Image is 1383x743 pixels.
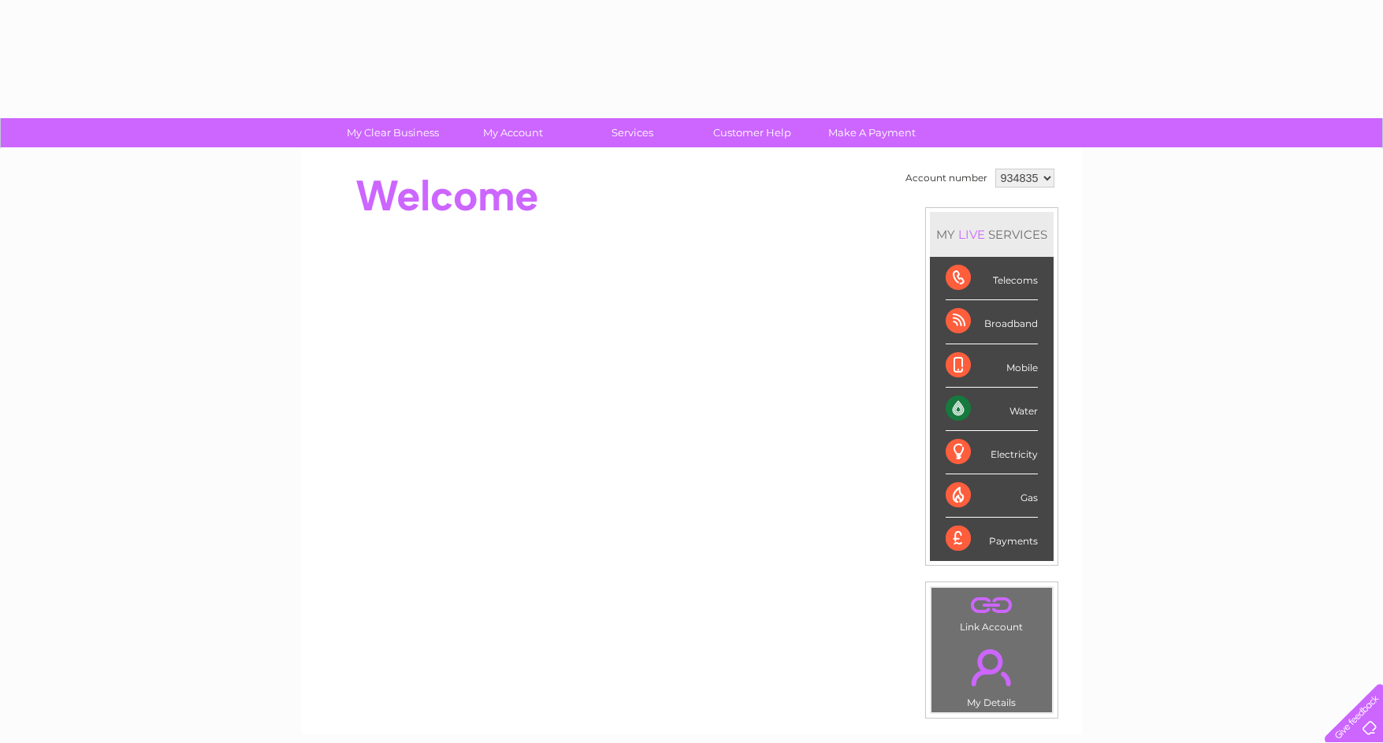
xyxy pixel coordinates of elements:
[930,212,1054,257] div: MY SERVICES
[328,118,458,147] a: My Clear Business
[935,640,1048,695] a: .
[946,257,1038,300] div: Telecoms
[931,636,1053,713] td: My Details
[946,388,1038,431] div: Water
[567,118,697,147] a: Services
[946,344,1038,388] div: Mobile
[448,118,578,147] a: My Account
[955,227,988,242] div: LIVE
[935,592,1048,619] a: .
[931,587,1053,637] td: Link Account
[687,118,817,147] a: Customer Help
[946,518,1038,560] div: Payments
[902,165,991,191] td: Account number
[946,474,1038,518] div: Gas
[807,118,937,147] a: Make A Payment
[946,431,1038,474] div: Electricity
[946,300,1038,344] div: Broadband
